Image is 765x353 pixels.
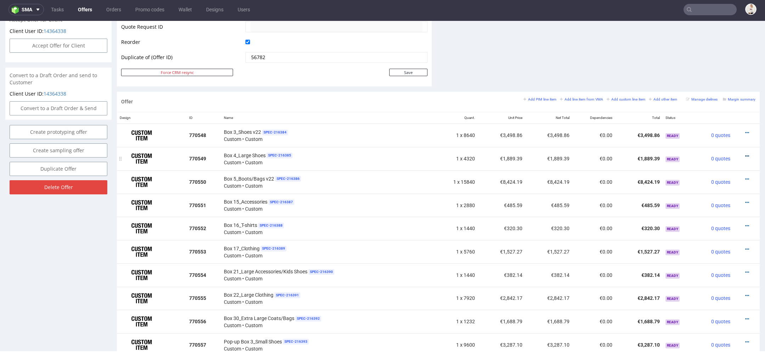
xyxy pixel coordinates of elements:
[224,247,307,254] span: Box 21_Large Accessories/Kids Shoes
[572,173,615,196] td: €0.00
[121,30,244,47] td: Duplicate of (Offer ID)
[189,251,206,257] strong: 770554
[224,271,273,278] span: Box 22_Large Clothing
[723,76,755,80] small: Margin summary
[102,4,125,15] a: Orders
[124,129,159,147] img: ico-item-custom-a8f9c3db6a5631ce2f509e228e8b95abde266dc4376634de7b166047de09ff05.png
[478,149,525,173] td: €8,424.19
[478,219,525,243] td: €1,527.27
[478,289,525,312] td: €1,688.79
[10,18,107,32] button: Accept Offer for Client
[224,201,257,208] span: Box 16_T-shirts
[12,6,22,14] img: logo
[615,196,662,219] td: €320.30
[615,289,662,312] td: €1,688.79
[261,225,287,230] span: SPEC- 216389
[224,223,433,238] div: Custom • Custom
[121,78,133,84] span: Offer
[436,173,478,196] td: 1 x 2880
[615,103,662,126] td: €3,498.86
[189,321,206,327] strong: 770557
[121,48,233,55] button: Force CRM resync
[131,4,169,15] a: Promo codes
[224,108,261,115] span: Box 3_Shoes v22
[615,219,662,243] td: €1,527.27
[124,292,159,309] img: ico-item-custom-a8f9c3db6a5631ce2f509e228e8b95abde266dc4376634de7b166047de09ff05.png
[44,7,66,13] a: 14364338
[686,76,718,80] small: Manage dielines
[711,274,730,280] span: 0 quotes
[436,91,478,103] th: Quant.
[174,4,196,15] a: Wallet
[436,126,478,149] td: 1 x 4320
[711,158,730,164] span: 0 quotes
[711,112,730,117] span: 0 quotes
[615,243,662,266] td: €382.14
[233,4,254,15] a: Users
[10,123,107,137] a: Create sampling offer
[525,126,572,149] td: €1,889.39
[478,103,525,126] td: €3,498.86
[436,196,478,219] td: 1 x 1440
[436,243,478,266] td: 1 x 1440
[572,91,615,103] th: Dependencies
[274,272,300,277] span: SPEC- 216391
[572,126,615,149] td: €0.00
[665,252,680,258] span: Ready
[189,298,206,303] strong: 770556
[711,182,730,187] span: 0 quotes
[572,266,615,289] td: €0.00
[478,173,525,196] td: €485.59
[10,104,107,118] a: Create prototyping offer
[572,289,615,312] td: €0.00
[478,126,525,149] td: €1,889.39
[189,112,206,117] strong: 770548
[525,91,572,103] th: Net Total
[308,248,334,254] span: SPEC- 216390
[665,322,680,328] span: Ready
[711,298,730,303] span: 0 quotes
[275,155,301,161] span: SPEC- 216386
[525,196,572,219] td: €320.30
[615,149,662,173] td: €8,424.19
[124,222,159,240] img: ico-item-custom-a8f9c3db6a5631ce2f509e228e8b95abde266dc4376634de7b166047de09ff05.png
[572,219,615,243] td: €0.00
[10,69,107,76] p: Client User ID:
[525,103,572,126] td: €3,498.86
[746,4,756,14] img: Mari Fok
[22,7,32,12] span: sma
[525,243,572,266] td: €382.14
[436,219,478,243] td: 1 x 5760
[665,159,680,165] span: Ready
[615,266,662,289] td: €2,842.17
[268,178,294,184] span: SPEC- 216387
[436,312,478,336] td: 1 x 9600
[44,69,66,76] a: 14364338
[615,312,662,336] td: €3,287.10
[74,4,96,15] a: Offers
[572,149,615,173] td: €0.00
[665,112,680,118] span: Ready
[189,274,206,280] strong: 770555
[267,132,293,137] span: SPEC- 216385
[224,247,433,261] div: Custom • Custom
[525,219,572,243] td: €1,527.27
[224,224,260,231] span: Box 17_Clothing
[189,182,206,187] strong: 770551
[186,91,221,103] th: ID
[124,245,159,263] img: ico-item-custom-a8f9c3db6a5631ce2f509e228e8b95abde266dc4376634de7b166047de09ff05.png
[523,76,556,80] small: Add PIM line item
[665,275,680,281] span: Ready
[478,243,525,266] td: €382.14
[124,106,159,124] img: ico-item-custom-a8f9c3db6a5631ce2f509e228e8b95abde266dc4376634de7b166047de09ff05.png
[711,251,730,257] span: 0 quotes
[665,136,680,141] span: Ready
[572,196,615,219] td: €0.00
[117,91,186,103] th: Design
[124,152,159,170] img: ico-item-custom-a8f9c3db6a5631ce2f509e228e8b95abde266dc4376634de7b166047de09ff05.png
[224,294,433,308] div: Custom • Custom
[436,289,478,312] td: 1 x 1232
[525,149,572,173] td: €8,424.19
[436,103,478,126] td: 1 x 8640
[124,315,159,333] img: ico-item-custom-a8f9c3db6a5631ce2f509e228e8b95abde266dc4376634de7b166047de09ff05.png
